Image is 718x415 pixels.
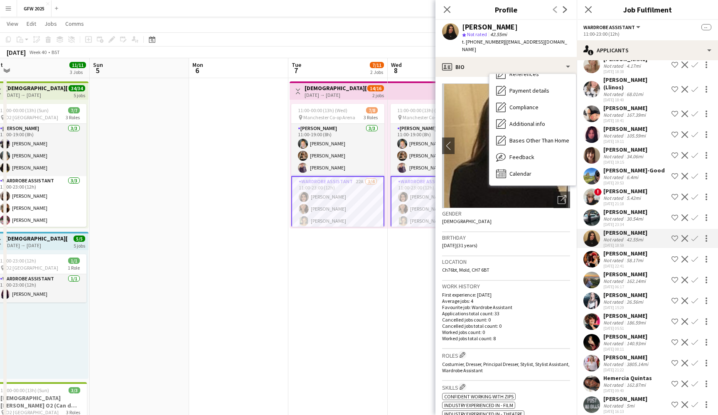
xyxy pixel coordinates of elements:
div: [DATE] 09:40 [603,388,652,393]
span: Manchester Co-op Arena [303,114,355,120]
span: Tue [292,61,301,69]
div: Not rated [603,153,625,160]
div: 5 jobs [74,242,85,249]
div: 2 Jobs [370,69,384,75]
span: 7 [290,66,301,75]
span: Feedback [509,153,534,161]
div: Not rated [603,299,625,305]
span: t. [PHONE_NUMBER] [462,39,505,45]
a: Edit [23,18,39,29]
div: [DATE] 18:38 [603,69,647,74]
div: [PERSON_NAME] [603,291,647,299]
div: 162.87mi [625,382,647,388]
span: Sun [93,61,103,69]
app-card-role: Wardrobe Assistant22A3/411:00-23:00 (12h)[PERSON_NAME][PERSON_NAME][PERSON_NAME] [391,176,484,242]
div: [PERSON_NAME] [603,187,647,195]
div: [DATE] 20:53 [603,180,665,186]
div: [PERSON_NAME] [603,229,647,236]
app-card-role: [PERSON_NAME]3/311:00-19:00 (8h)[PERSON_NAME][PERSON_NAME][PERSON_NAME] [291,124,384,176]
p: Worked jobs count: 0 [442,329,570,335]
span: Bases Other Than Home [509,137,569,144]
h3: Location [442,258,570,265]
span: 6 [191,66,203,75]
div: 30.54mi [625,216,645,222]
span: 1 Role [68,265,80,271]
span: | [EMAIL_ADDRESS][DOMAIN_NAME] [462,39,567,52]
div: [PERSON_NAME] [603,104,647,112]
span: 11:00-00:00 (13h) (Wed) [298,107,347,113]
div: [DATE] 18:40 [603,97,668,103]
span: Additional info [509,120,545,128]
div: [PERSON_NAME] [603,208,647,216]
span: 42.55mi [489,31,509,37]
p: Favourite job: Wardrobe Assistant [442,304,570,310]
h3: Birthday [442,234,570,241]
span: References [509,70,539,78]
div: Open photos pop-in [553,192,570,208]
div: BST [52,49,60,55]
span: 11:00-00:00 (13h) (Sun) [0,387,49,393]
h3: [DEMOGRAPHIC_DATA][PERSON_NAME] O2 (Late additional person) [5,235,67,242]
h3: Gender [442,210,570,217]
span: View [7,20,18,27]
div: 3 Jobs [70,69,86,75]
div: [PERSON_NAME] [603,312,647,319]
span: Jobs [44,20,57,27]
span: Wed [391,61,402,69]
div: 68.01mi [625,91,645,97]
div: Not rated [603,63,625,69]
div: 140.93mi [625,340,647,346]
div: 11:00-00:00 (13h) (Thu)7/8 Manchester Co-op Arena3 Roles[PERSON_NAME]3/311:00-19:00 (8h)[PERSON_N... [391,104,484,227]
span: 14/16 [367,85,384,91]
div: 186.59mi [625,319,647,326]
app-card-role: Wardrobe Assistant22A3/411:00-23:00 (12h)[PERSON_NAME][PERSON_NAME][PERSON_NAME] [291,176,384,242]
span: 3 Roles [66,114,80,120]
div: Feedback [489,149,576,165]
div: 162.14mi [625,278,647,284]
span: Mon [192,61,203,69]
span: ! [594,188,602,196]
h3: Work history [442,282,570,290]
div: 5mi [625,403,636,409]
div: [DATE] 06:17 [603,284,647,290]
div: [PERSON_NAME] [603,395,647,403]
div: 26.56mi [625,299,645,305]
div: [PERSON_NAME]-Good [603,167,665,174]
span: Manchester Co-op Arena [403,114,455,120]
span: 5 [92,66,103,75]
div: Not rated [603,91,625,97]
div: [DATE] 15:29 [603,305,647,310]
h3: [DEMOGRAPHIC_DATA][PERSON_NAME] Manchester [305,84,366,92]
div: 42.55mi [625,236,645,243]
div: Not rated [603,361,625,367]
div: Not rated [603,174,625,180]
a: Jobs [41,18,60,29]
div: [DATE] 05:51 [603,326,647,331]
div: 167.39mi [625,112,647,118]
div: References [489,66,576,82]
div: Payment details [489,82,576,99]
div: [DATE] → [DATE] [5,92,67,98]
p: Cancelled jobs count: 0 [442,317,570,323]
span: Edit [27,20,36,27]
div: Not rated [603,133,625,139]
div: [PERSON_NAME] [603,270,647,278]
span: Confident working with zips [444,393,514,400]
div: 11:00-23:00 (12h) [583,31,711,37]
div: [DATE] 18:41 [603,118,647,123]
p: Cancelled jobs total count: 0 [442,323,570,329]
div: Additional info [489,115,576,132]
span: 1/1 [68,258,80,264]
button: Wardrobe Assistant [583,24,642,30]
a: Comms [62,18,87,29]
div: [DATE] 08:11 [603,346,647,352]
div: [DATE] 19:11 [603,139,647,144]
div: 2 jobs [372,91,384,98]
span: O2 [GEOGRAPHIC_DATA] [5,114,58,120]
h3: [DEMOGRAPHIC_DATA][PERSON_NAME] O2 (Can do all dates) [5,84,67,92]
span: 3 Roles [364,114,378,120]
span: Compliance [509,103,538,111]
div: [DATE] 19:15 [603,160,647,165]
div: Not rated [603,195,625,201]
div: 6.4mi [625,174,640,180]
